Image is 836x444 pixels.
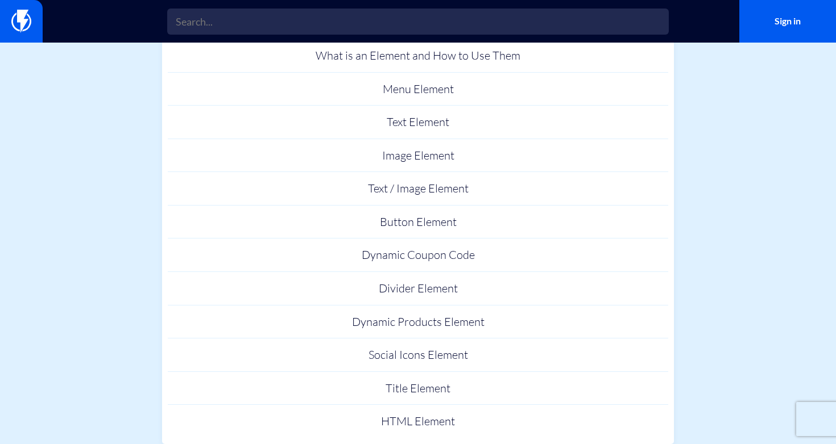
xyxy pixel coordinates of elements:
[168,106,668,139] a: Text Element
[168,73,668,106] a: Menu Element
[167,9,669,35] input: Search...
[168,405,668,438] a: HTML Element
[168,272,668,305] a: Divider Element
[168,39,668,73] a: What is an Element and How to Use Them
[168,372,668,405] a: Title Element
[168,238,668,272] a: Dynamic Coupon Code
[168,206,668,239] a: Button Element
[168,338,668,372] a: Social Icons Element
[168,139,668,173] a: Image Element
[168,305,668,339] a: Dynamic Products Element
[168,172,668,206] a: Text / Image Element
